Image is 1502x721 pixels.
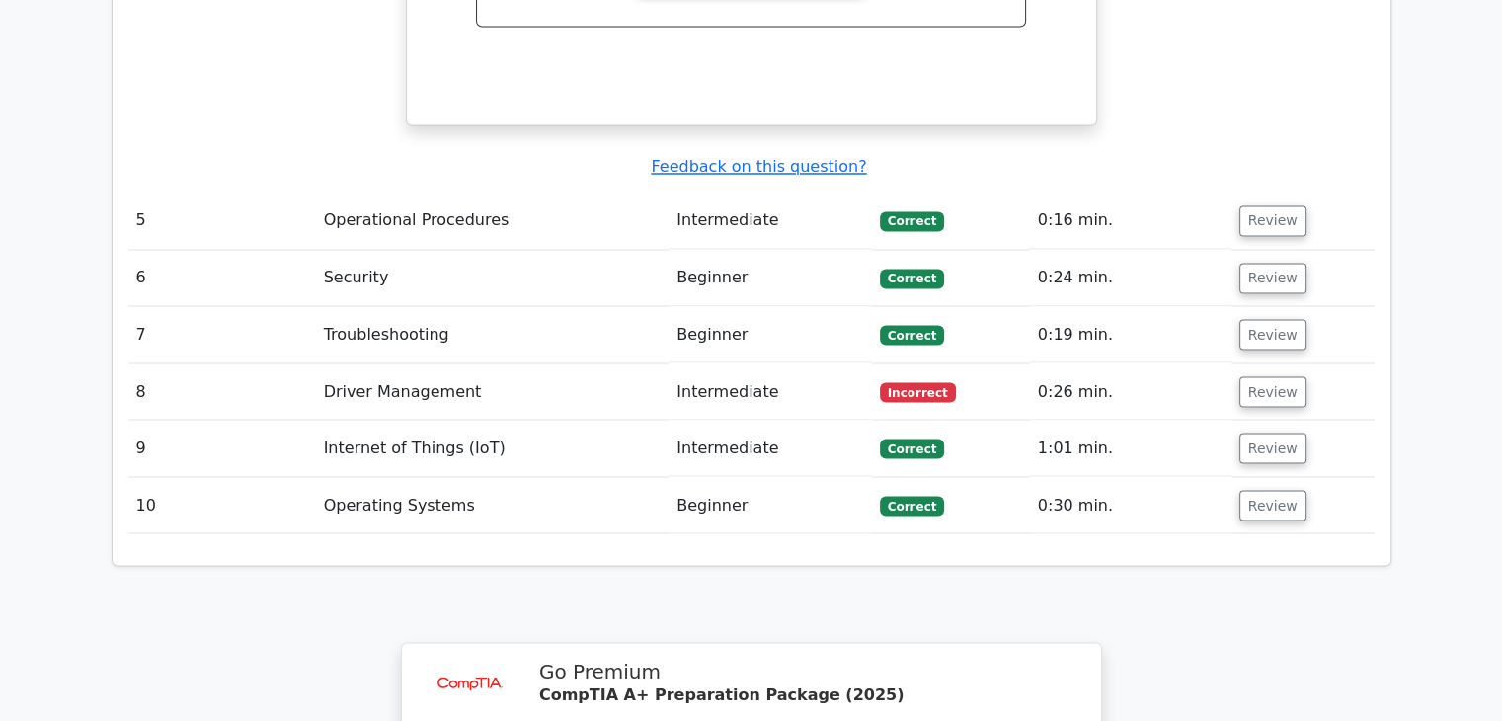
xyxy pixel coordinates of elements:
[128,363,316,420] td: 8
[316,420,670,476] td: Internet of Things (IoT)
[128,306,316,362] td: 7
[128,193,316,249] td: 5
[1030,420,1231,476] td: 1:01 min.
[316,193,670,249] td: Operational Procedures
[669,250,872,306] td: Beginner
[669,363,872,420] td: Intermediate
[669,306,872,362] td: Beginner
[316,306,670,362] td: Troubleshooting
[1239,319,1306,350] button: Review
[669,420,872,476] td: Intermediate
[880,325,944,345] span: Correct
[316,363,670,420] td: Driver Management
[669,193,872,249] td: Intermediate
[1239,490,1306,521] button: Review
[880,382,956,402] span: Incorrect
[1030,363,1231,420] td: 0:26 min.
[1239,263,1306,293] button: Review
[669,477,872,533] td: Beginner
[1030,306,1231,362] td: 0:19 min.
[128,420,316,476] td: 9
[1030,193,1231,249] td: 0:16 min.
[316,250,670,306] td: Security
[1239,376,1306,407] button: Review
[128,250,316,306] td: 6
[1030,250,1231,306] td: 0:24 min.
[880,439,944,458] span: Correct
[1030,477,1231,533] td: 0:30 min.
[1239,433,1306,463] button: Review
[128,477,316,533] td: 10
[651,157,866,176] a: Feedback on this question?
[1239,205,1306,236] button: Review
[880,211,944,231] span: Correct
[316,477,670,533] td: Operating Systems
[880,496,944,516] span: Correct
[880,269,944,288] span: Correct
